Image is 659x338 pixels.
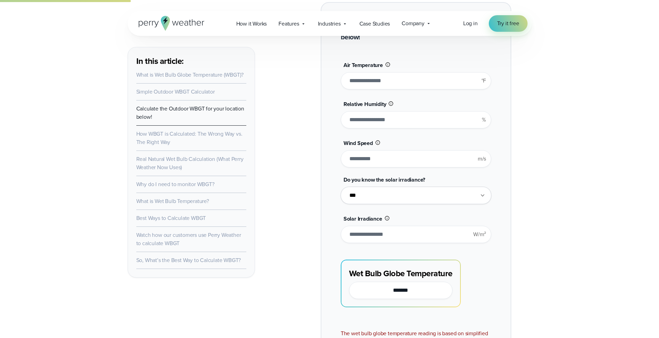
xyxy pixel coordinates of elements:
span: Features [278,20,299,28]
a: So, What’s the Best Way to Calculate WBGT? [136,256,241,264]
span: Company [402,19,424,28]
a: Try it free [489,15,528,32]
a: Simple Outdoor WBGT Calculator [136,88,215,96]
span: Air Temperature [344,61,383,69]
a: How WBGT is Calculated: The Wrong Way vs. The Right Way [136,130,242,146]
a: Why do I need to monitor WBGT? [136,180,214,188]
a: What is Wet Bulb Globe Temperature (WBGT)? [136,71,244,79]
span: Log in [463,19,478,27]
span: Relative Humidity [344,100,386,108]
span: Wind Speed [344,139,373,147]
a: Best Ways to Calculate WBGT [136,214,206,222]
a: Case Studies [354,17,396,31]
a: What is Wet Bulb Temperature? [136,197,209,205]
span: Solar Irradiance [344,215,382,223]
span: How it Works [236,20,267,28]
a: How it Works [230,17,273,31]
a: Real Natural Wet Bulb Calculation (What Perry Weather Now Uses) [136,155,244,171]
a: Calculate the Outdoor WBGT for your location below! [136,105,244,121]
span: Case Studies [359,20,390,28]
span: Try it free [497,19,519,28]
span: Industries [318,20,341,28]
a: Log in [463,19,478,28]
a: Watch how our customers use Perry Weather to calculate WBGT [136,231,241,247]
span: Do you know the solar irradiance? [344,176,425,184]
h3: In this article: [136,56,246,67]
